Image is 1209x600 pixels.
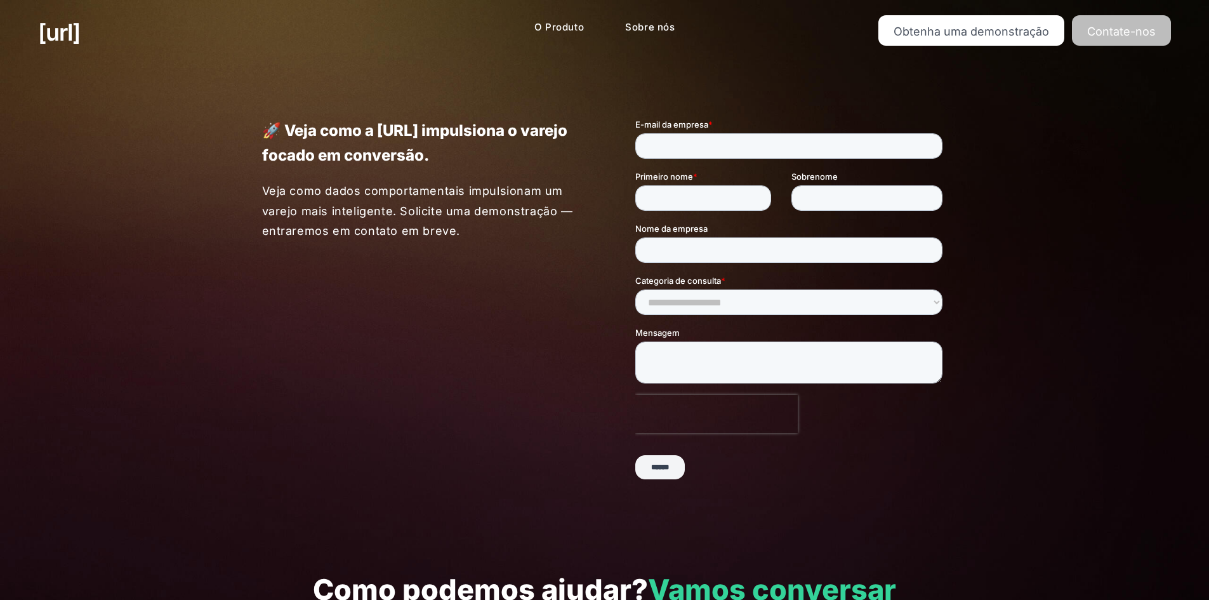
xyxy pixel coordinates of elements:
[262,121,567,164] font: 🚀 Veja como a [URL] impulsiona o varejo focado em conversão.
[878,15,1064,46] a: Obtenha uma demonstração
[38,15,80,50] a: [URL]
[524,15,594,40] a: O Produto
[615,15,685,40] a: Sobre nós
[625,21,675,33] font: Sobre nós
[635,118,948,490] iframe: Formulário 1
[894,25,1049,38] font: Obtenha uma demonstração
[1087,25,1156,38] font: Contate-nos
[534,21,584,33] font: O Produto
[262,184,573,237] font: Veja como dados comportamentais impulsionam um varejo mais inteligente. Solicite uma demonstração...
[38,18,80,46] font: [URL]
[1072,15,1171,46] a: Contate-nos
